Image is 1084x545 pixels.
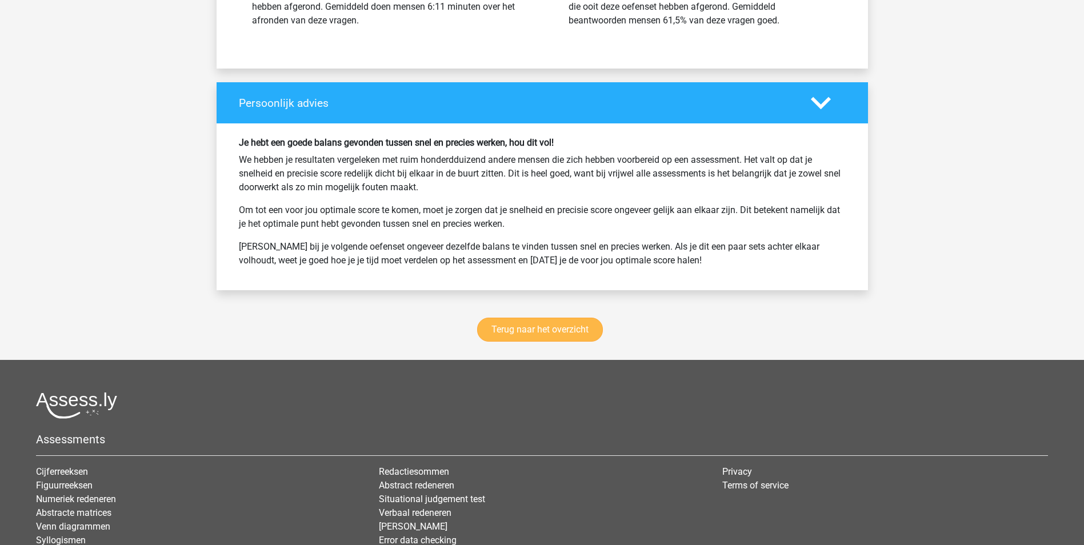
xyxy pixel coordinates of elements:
a: Redactiesommen [379,466,449,477]
p: We hebben je resultaten vergeleken met ruim honderdduizend andere mensen die zich hebben voorbere... [239,153,846,194]
h6: Je hebt een goede balans gevonden tussen snel en precies werken, hou dit vol! [239,137,846,148]
h5: Assessments [36,432,1048,446]
a: Figuurreeksen [36,480,93,491]
a: Numeriek redeneren [36,494,116,504]
p: [PERSON_NAME] bij je volgende oefenset ongeveer dezelfde balans te vinden tussen snel en precies ... [239,240,846,267]
a: Venn diagrammen [36,521,110,532]
a: Terms of service [722,480,789,491]
a: Situational judgement test [379,494,485,504]
h4: Persoonlijk advies [239,97,794,110]
a: Cijferreeksen [36,466,88,477]
a: [PERSON_NAME] [379,521,447,532]
p: Om tot een voor jou optimale score te komen, moet je zorgen dat je snelheid en precisie score ong... [239,203,846,231]
a: Privacy [722,466,752,477]
img: Assessly logo [36,392,117,419]
a: Terug naar het overzicht [477,318,603,342]
a: Abstract redeneren [379,480,454,491]
a: Abstracte matrices [36,507,111,518]
a: Verbaal redeneren [379,507,451,518]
